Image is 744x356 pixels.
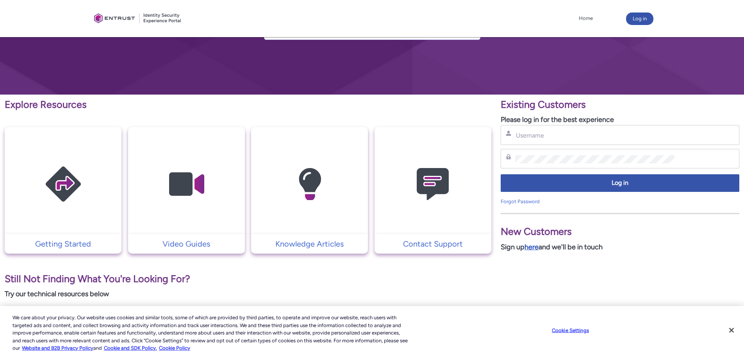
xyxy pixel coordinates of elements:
button: Log in [501,174,739,192]
p: New Customers [501,224,739,239]
a: Cookie Policy [159,345,190,351]
img: Video Guides [149,142,223,226]
p: Sign up and we'll be in touch [501,242,739,252]
span: Log in [506,179,734,188]
a: Home [577,13,595,24]
p: Please log in for the best experience [501,114,739,125]
button: Log in [626,13,653,25]
p: Getting Started [9,238,118,250]
img: Getting Started [26,142,100,226]
p: Explore Resources [5,97,491,112]
a: Video Guides [128,238,245,250]
img: Contact Support [396,142,470,226]
input: Username [515,131,675,140]
p: Knowledge Articles [255,238,364,250]
p: Existing Customers [501,97,739,112]
a: here [525,243,539,251]
button: Cookie Settings [546,323,595,338]
p: Contact Support [378,238,487,250]
a: More information about our cookie policy., opens in a new tab [22,345,93,351]
div: We care about your privacy. Our website uses cookies and similar tools, some of which are provide... [12,314,409,352]
img: Knowledge Articles [273,142,347,226]
p: Try our technical resources below [5,289,491,299]
a: Knowledge Articles [251,238,368,250]
p: Video Guides [132,238,241,250]
button: Close [723,322,740,339]
a: Contact Support [375,238,491,250]
p: Still Not Finding What You're Looking For? [5,272,491,286]
a: Cookie and SDK Policy. [104,345,157,351]
a: Forgot Password [501,199,540,204]
a: Getting Started [5,238,121,250]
